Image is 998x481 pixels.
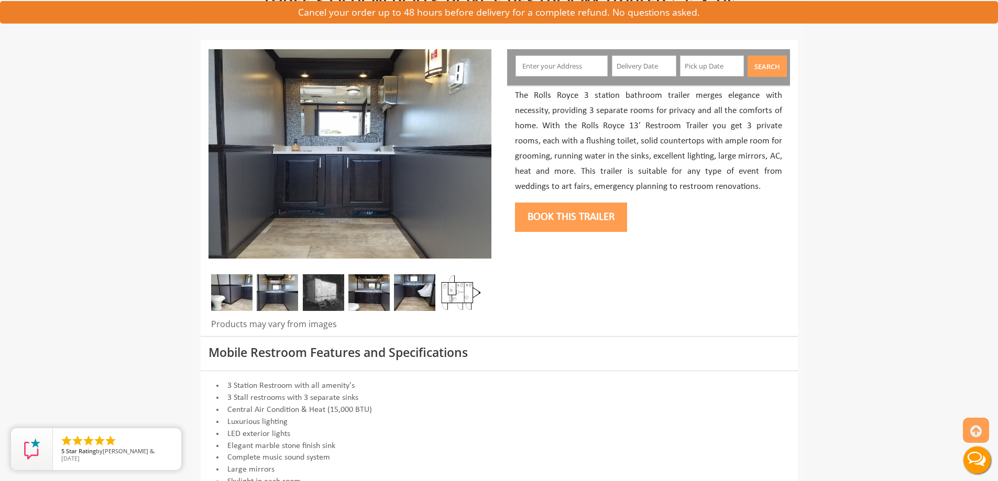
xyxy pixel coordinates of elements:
[956,439,998,481] button: Live Chat
[21,439,42,460] img: Review Rating
[394,274,435,311] img: Zoomed out inside view of male restroom station with a mirror, a urinal and a sink
[209,404,790,416] li: Central Air Condition & Heat (15,000 BTU)
[257,274,298,311] img: Zoomed out inside view of restroom station with a mirror and sink
[612,55,676,76] input: Delivery Date
[515,203,627,232] button: Book this trailer
[440,274,481,311] img: Floor Plan of 3 station restroom with sink and toilet
[680,55,744,76] input: Pick up Date
[348,274,390,311] img: Zoomed out full inside view of restroom station with a stall, a mirror and a sink
[104,434,117,447] li: 
[93,434,106,447] li: 
[71,434,84,447] li: 
[209,380,790,392] li: 3 Station Restroom with all amenity's
[209,49,491,259] img: Side view of three station restroom trailer with three separate doors with signs
[61,454,80,462] span: [DATE]
[61,447,64,455] span: 5
[82,434,95,447] li: 
[60,434,73,447] li: 
[515,88,782,194] p: The Rolls Royce 3 station bathroom trailer merges elegance with necessity, providing 3 separate r...
[66,447,96,455] span: Star Rating
[303,274,344,311] img: Side view of three station restroom trailer with three separate doors with signs
[209,464,790,476] li: Large mirrors
[209,416,790,428] li: Luxurious lighting
[103,447,156,455] span: [PERSON_NAME] &.
[209,440,790,452] li: Elegant marble stone finish sink
[209,428,790,440] li: LED exterior lights
[748,55,787,77] button: Search
[209,318,491,336] div: Products may vary from images
[209,452,790,464] li: Complete music sound system
[209,392,790,404] li: 3 Stall restrooms with 3 separate sinks
[209,346,790,359] h3: Mobile Restroom Features and Specifications
[211,274,253,311] img: A close view of inside of a station with a stall, mirror and cabinets
[61,448,173,455] span: by
[516,55,608,76] input: Enter your Address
